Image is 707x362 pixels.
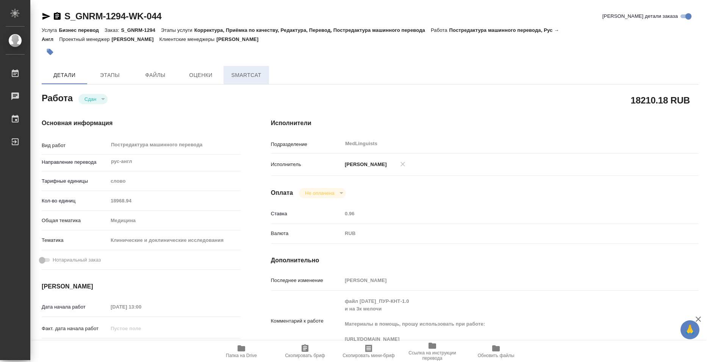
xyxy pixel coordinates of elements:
[64,11,161,21] a: S_GNRM-1294-WK-044
[271,161,342,168] p: Исполнитель
[108,323,174,334] input: Пустое поле
[271,188,293,197] h4: Оплата
[108,214,241,227] div: Медицина
[343,353,394,358] span: Скопировать мини-бриф
[59,36,111,42] p: Проектный менеджер
[42,217,108,224] p: Общая тематика
[194,27,431,33] p: Корректура, Приёмка по качеству, Редактура, Перевод, Постредактура машинного перевода
[42,142,108,149] p: Вид работ
[42,44,58,60] button: Добавить тэг
[121,27,161,33] p: S_GNRM-1294
[46,71,83,80] span: Детали
[161,27,194,33] p: Этапы услуги
[271,230,342,237] p: Валюта
[303,190,336,196] button: Не оплачена
[108,175,241,188] div: слово
[271,119,699,128] h4: Исполнители
[342,295,663,346] textarea: файл [DATE]_ПУР-КНТ-1.0 и на 3к мелочи Материалы в помощь, прошу использовать при работе: [URL][D...
[42,119,241,128] h4: Основная информация
[42,325,108,332] p: Факт. дата начала работ
[431,27,449,33] p: Работа
[271,317,342,325] p: Комментарий к работе
[464,341,528,362] button: Обновить файлы
[299,188,346,198] div: Сдан
[228,71,264,80] span: SmartCat
[160,36,217,42] p: Клиентские менеджеры
[342,227,663,240] div: RUB
[183,71,219,80] span: Оценки
[78,94,108,104] div: Сдан
[42,27,59,33] p: Услуга
[400,341,464,362] button: Ссылка на инструкции перевода
[337,341,400,362] button: Скопировать мини-бриф
[42,158,108,166] p: Направление перевода
[53,256,101,264] span: Нотариальный заказ
[105,27,121,33] p: Заказ:
[271,256,699,265] h4: Дополнительно
[285,353,325,358] span: Скопировать бриф
[271,210,342,218] p: Ставка
[59,27,105,33] p: Бизнес перевод
[108,234,241,247] div: Клинические и доклинические исследования
[342,208,663,219] input: Пустое поле
[226,353,257,358] span: Папка на Drive
[53,12,62,21] button: Скопировать ссылку
[42,91,73,104] h2: Работа
[82,96,99,102] button: Сдан
[216,36,264,42] p: [PERSON_NAME]
[210,341,273,362] button: Папка на Drive
[42,197,108,205] p: Кол-во единиц
[342,275,663,286] input: Пустое поле
[42,237,108,244] p: Тематика
[342,161,387,168] p: [PERSON_NAME]
[405,350,460,361] span: Ссылка на инструкции перевода
[42,12,51,21] button: Скопировать ссылку для ЯМессенджера
[271,141,342,148] p: Подразделение
[273,341,337,362] button: Скопировать бриф
[631,94,690,107] h2: 18210.18 RUB
[680,320,699,339] button: 🙏
[478,353,515,358] span: Обновить файлы
[137,71,174,80] span: Файлы
[92,71,128,80] span: Этапы
[42,177,108,185] p: Тарифные единицы
[271,277,342,284] p: Последнее изменение
[42,282,241,291] h4: [PERSON_NAME]
[684,322,696,338] span: 🙏
[108,195,241,206] input: Пустое поле
[108,301,174,312] input: Пустое поле
[42,303,108,311] p: Дата начала работ
[602,13,678,20] span: [PERSON_NAME] детали заказа
[112,36,160,42] p: [PERSON_NAME]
